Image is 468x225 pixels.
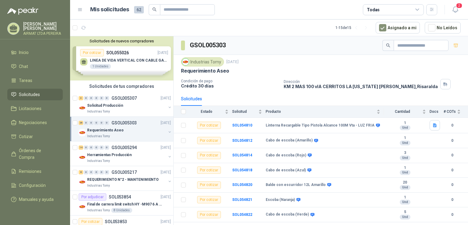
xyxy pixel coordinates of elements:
div: 0 [94,170,99,174]
a: 14 0 0 0 0 0 GSOL005294[DATE] Company LogoHerramientas ProducciónIndustrias Tomy [79,144,172,163]
b: SOL054820 [232,183,252,187]
div: 26 [79,121,83,125]
span: Manuales y ayuda [19,196,54,203]
div: 0 [99,170,104,174]
th: Solicitud [232,106,266,118]
span: Estado [190,109,224,114]
span: Producto [266,109,375,114]
b: 0 [444,167,461,173]
p: GSOL005217 [112,170,137,174]
p: Requerimiento Aseo [181,68,229,74]
div: 0 [99,121,104,125]
p: Industrias Tomy [87,134,110,139]
div: Und [400,215,410,220]
div: 0 [84,145,88,150]
p: [DATE] [226,59,239,65]
div: Por cotizar [197,181,221,189]
div: 8 Unidades [111,208,132,213]
p: [DATE] [161,170,171,175]
a: 26 0 0 0 0 0 GSOL005303[DATE] Company LogoRequerimiento AseoIndustrias Tomy [79,119,172,139]
div: 0 [89,170,94,174]
div: Und [400,200,410,205]
a: Configuración [7,180,63,191]
div: 0 [84,121,88,125]
div: 0 [89,121,94,125]
div: Solicitudes [181,95,202,102]
span: search [386,43,390,48]
p: Final de carrera limit switch HY -M907 6 A - 250 V a.c [87,202,163,207]
p: Requerimiento Aseo [87,127,124,133]
p: Condición de pago [181,79,279,83]
a: SOL054814 [232,153,252,157]
th: # COTs [444,106,468,118]
div: 0 [105,121,109,125]
b: Escoba (Naranja) [266,198,295,202]
div: 0 [94,96,99,100]
span: 2 [456,3,463,9]
div: Por adjudicar [79,193,106,201]
th: Producto [266,106,384,118]
div: 0 [89,96,94,100]
div: Por cotizar [197,137,221,144]
button: Solicitudes de nuevos compradores [73,39,171,43]
div: 0 [89,145,94,150]
a: Órdenes de Compra [7,145,63,163]
p: [PERSON_NAME] [PERSON_NAME] [23,22,63,30]
div: Todas [367,6,380,13]
div: Industrias Tomy [181,57,224,66]
p: Industrias Tomy [87,109,110,114]
div: 14 [79,145,83,150]
a: Manuales y ayuda [7,194,63,205]
span: Órdenes de Compra [19,147,57,161]
b: 0 [444,212,461,218]
a: Por adjudicarSOL053854[DATE] Company LogoFinal de carrera limit switch HY -M907 6 A - 250 V a.cIn... [70,191,173,216]
a: Remisiones [7,166,63,177]
p: Industrias Tomy [87,208,110,213]
span: Solicitudes [19,91,40,98]
button: Asignado a mi [376,22,420,34]
div: 0 [84,170,88,174]
p: REQUERIMIENTO N°2 - MANTENIMIENTO [87,177,159,183]
div: Und [400,125,410,130]
span: # COTs [444,109,456,114]
img: Company Logo [79,154,86,161]
b: Cabo de escoba (Amarillo) [266,138,313,143]
p: GSOL005307 [112,96,137,100]
div: 8 [79,170,83,174]
b: 1 [384,195,426,200]
b: 0 [444,123,461,128]
img: Logo peakr [7,7,38,15]
a: Licitaciones [7,103,63,114]
b: 0 [444,182,461,188]
a: Cotizar [7,131,63,142]
div: Por cotizar [197,122,221,129]
th: Cantidad [384,106,430,118]
p: GSOL005294 [112,145,137,150]
b: 1 [384,166,426,170]
b: Balde con escurridor 12L Amarillo [266,183,326,187]
a: SOL054810 [232,123,252,127]
span: Remisiones [19,168,41,175]
p: [DATE] [161,219,171,225]
a: SOL054818 [232,168,252,172]
div: Por cotizar [197,166,221,174]
div: 1 - 15 de 15 [335,23,371,33]
div: 0 [94,121,99,125]
p: Crédito 30 días [181,83,279,88]
button: No Leídos [425,22,461,34]
h3: GSOL005303 [190,41,227,50]
b: Cabo de escoba (Azul) [266,168,306,173]
span: Solicitud [232,109,257,114]
p: KM 2 MAS 100 vIA CERRITOS LA [US_STATE] [PERSON_NAME] , Risaralda [284,84,438,89]
b: 1 [384,136,426,141]
span: Configuración [19,182,46,189]
img: Company Logo [79,104,86,112]
span: Licitaciones [19,105,41,112]
b: Linterna Recargable Tipo Pistola Alcance 100M Vta - LUZ FRIA [266,123,374,128]
a: SOL054812 [232,138,252,143]
div: Por cotizar [197,196,221,203]
b: Cabo de escoba (Rojo) [266,153,306,158]
a: SOL054822 [232,212,252,217]
p: GSOL005303 [112,121,137,125]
